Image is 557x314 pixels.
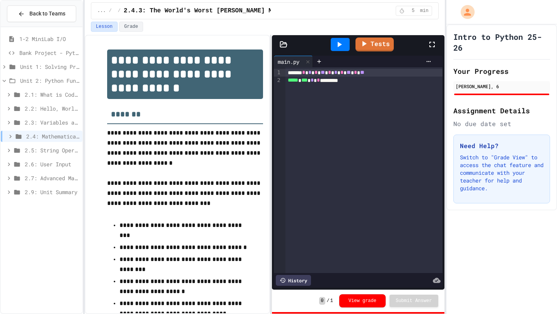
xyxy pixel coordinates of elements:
span: Submit Answer [396,298,432,304]
button: View grade [339,294,386,307]
span: / [109,8,111,14]
span: 2.4: Mathematical Operators [26,132,79,140]
span: 0 [319,297,325,305]
div: main.py [274,56,313,67]
button: Back to Teams [7,5,76,22]
div: [PERSON_NAME], 6 [456,83,548,90]
span: Bank Project - Python [19,49,79,57]
div: 1 [274,69,282,77]
p: Switch to "Grade View" to access the chat feature and communicate with your teacher for help and ... [460,154,543,192]
button: Grade [119,22,143,32]
span: Unit 2: Python Fundamentals [20,77,79,85]
h2: Your Progress [453,66,550,77]
span: 2.1: What is Code? [25,90,79,99]
span: 2.3: Variables and Data Types [25,118,79,126]
span: 2.5: String Operators [25,146,79,154]
span: min [420,8,429,14]
span: Back to Teams [29,10,65,18]
span: / [327,298,330,304]
span: 2.9: Unit Summary [25,188,79,196]
span: ... [97,8,106,14]
h3: Need Help? [460,141,543,150]
button: Lesson [91,22,118,32]
button: Submit Answer [390,295,438,307]
span: 2.6: User Input [25,160,79,168]
div: No due date set [453,119,550,128]
div: main.py [274,58,303,66]
a: Tests [355,38,394,51]
span: 5 [407,8,419,14]
div: 2 [274,77,282,84]
span: 2.4.3: The World's Worst [PERSON_NAME] Market [124,6,291,15]
div: My Account [453,3,477,21]
span: 1-2 MiniLab I/O [19,35,79,43]
div: History [276,275,311,286]
span: 2.2: Hello, World! [25,104,79,113]
span: / [118,8,121,14]
h2: Assignment Details [453,105,550,116]
span: 1 [330,298,333,304]
h1: Intro to Python 25-26 [453,31,550,53]
span: 2.7: Advanced Math [25,174,79,182]
span: Unit 1: Solving Problems in Computer Science [20,63,79,71]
